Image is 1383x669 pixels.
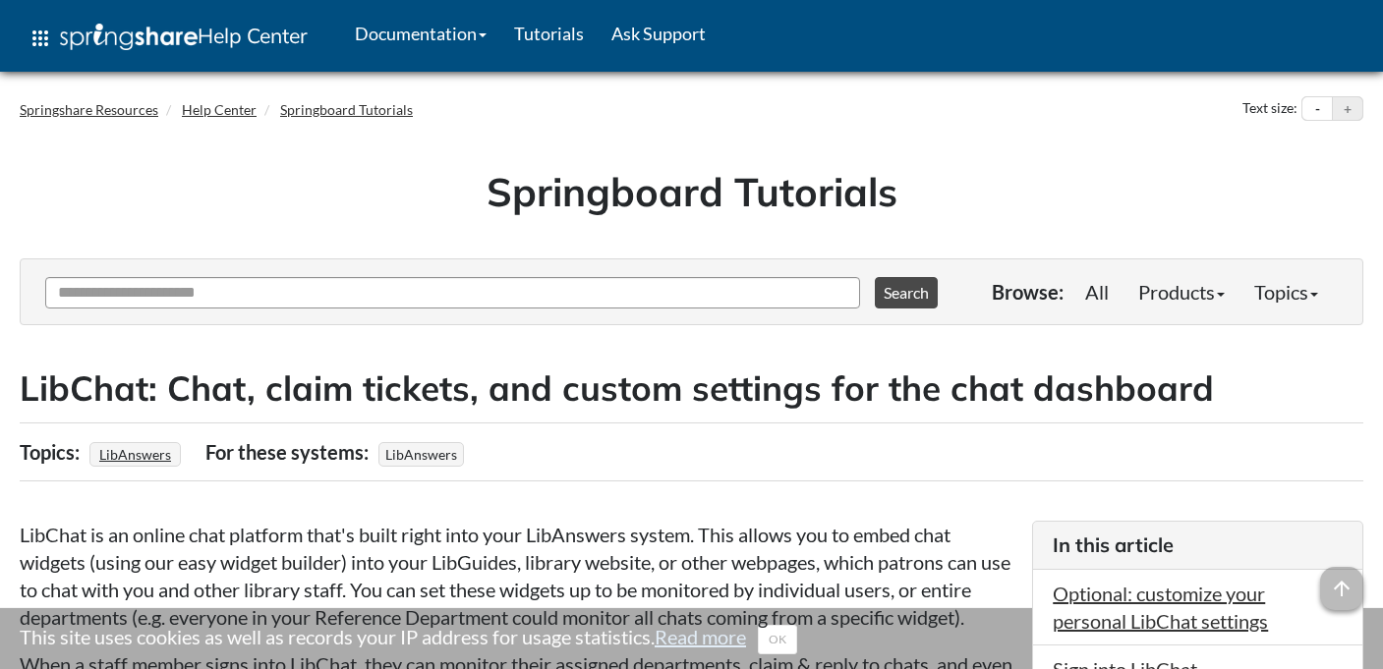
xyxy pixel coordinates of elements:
a: Products [1124,272,1239,311]
img: Springshare [60,24,198,50]
span: apps [29,27,52,50]
div: Text size: [1239,96,1301,122]
span: LibAnswers [378,442,464,467]
a: Springshare Resources [20,101,158,118]
div: For these systems: [205,433,374,471]
span: arrow_upward [1320,567,1363,610]
a: arrow_upward [1320,569,1363,592]
a: apps Help Center [15,9,321,68]
h3: In this article [1053,531,1343,559]
a: Topics [1239,272,1333,311]
h1: Springboard Tutorials [34,164,1349,219]
button: Increase text size [1333,97,1362,121]
a: Tutorials [500,9,598,58]
button: Search [875,277,938,308]
a: Documentation [341,9,500,58]
div: Topics: [20,433,85,471]
a: Optional: customize your personal LibChat settings [1053,582,1268,633]
a: All [1070,272,1124,311]
h2: LibChat: Chat, claim tickets, and custom settings for the chat dashboard [20,364,1363,413]
p: LibChat is an online chat platform that's built right into your LibAnswers system. This allows yo... [20,521,1012,631]
a: Ask Support [598,9,720,58]
button: Decrease text size [1302,97,1332,121]
span: Help Center [198,23,308,48]
a: Springboard Tutorials [280,101,413,118]
a: LibAnswers [96,440,174,469]
a: Help Center [182,101,257,118]
p: Browse: [992,278,1064,306]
